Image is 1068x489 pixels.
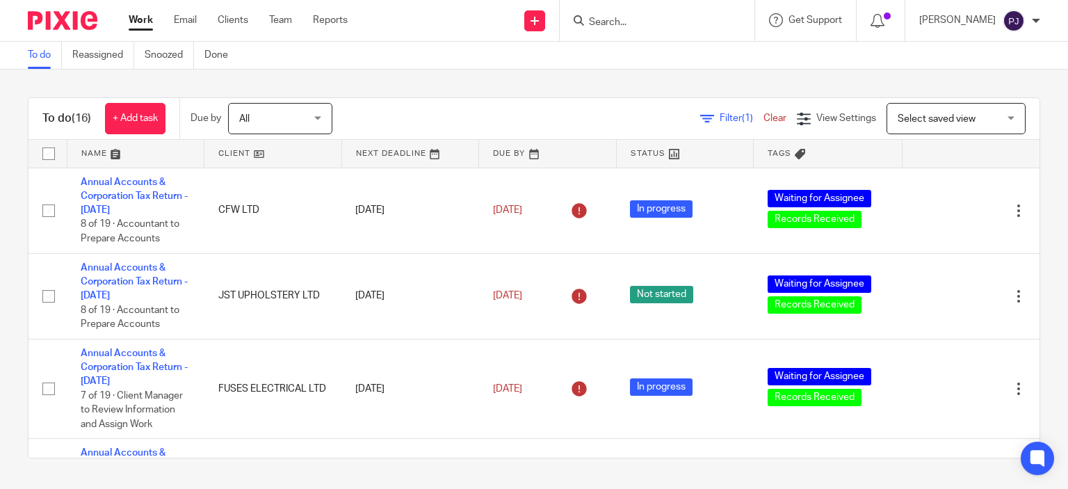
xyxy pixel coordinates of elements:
input: Search [588,17,713,29]
a: Annual Accounts & Corporation Tax Return - [DATE] [81,177,188,216]
span: Records Received [768,389,861,406]
span: Not started [630,286,693,303]
span: Select saved view [898,114,976,124]
a: Work [129,13,153,27]
a: Annual Accounts & Corporation Tax Return - [DATE] [81,448,188,486]
span: Records Received [768,296,861,314]
td: CFW LTD [204,168,342,253]
span: 8 of 19 · Accountant to Prepare Accounts [81,305,179,330]
a: Clients [218,13,248,27]
span: [DATE] [493,291,522,300]
a: Team [269,13,292,27]
span: (1) [742,113,753,123]
a: Annual Accounts & Corporation Tax Return - [DATE] [81,348,188,387]
span: 8 of 19 · Accountant to Prepare Accounts [81,220,179,244]
a: To do [28,42,62,69]
span: [DATE] [493,384,522,394]
span: Filter [720,113,763,123]
td: [DATE] [341,253,479,339]
span: (16) [72,113,91,124]
p: [PERSON_NAME] [919,13,996,27]
span: View Settings [816,113,876,123]
p: Due by [191,111,221,125]
span: In progress [630,378,693,396]
a: Reassigned [72,42,134,69]
a: Done [204,42,238,69]
span: All [239,114,250,124]
span: Waiting for Assignee [768,368,871,385]
span: 7 of 19 · Client Manager to Review Information and Assign Work [81,391,183,429]
a: Annual Accounts & Corporation Tax Return - [DATE] [81,263,188,301]
span: Waiting for Assignee [768,275,871,293]
img: Pixie [28,11,97,30]
a: Email [174,13,197,27]
h1: To do [42,111,91,126]
a: Snoozed [145,42,194,69]
span: In progress [630,200,693,218]
td: FUSES ELECTRICAL LTD [204,339,342,439]
span: Get Support [788,15,842,25]
img: svg%3E [1003,10,1025,32]
span: [DATE] [493,205,522,215]
span: Tags [768,150,791,157]
a: Clear [763,113,786,123]
span: Waiting for Assignee [768,190,871,207]
td: JST UPHOLSTERY LTD [204,253,342,339]
a: + Add task [105,103,165,134]
a: Reports [313,13,348,27]
td: [DATE] [341,339,479,439]
span: Records Received [768,211,861,228]
td: [DATE] [341,168,479,253]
